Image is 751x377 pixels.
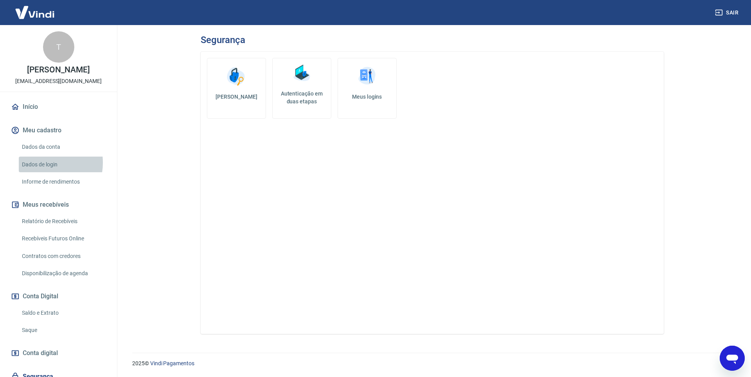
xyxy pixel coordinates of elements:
[150,360,194,366] a: Vindi Pagamentos
[9,345,108,362] a: Conta digital
[225,65,248,88] img: Alterar senha
[19,265,108,281] a: Disponibilização de agenda
[15,77,102,85] p: [EMAIL_ADDRESS][DOMAIN_NAME]
[290,61,313,85] img: Autenticação em duas etapas
[338,58,397,119] a: Meus logins
[19,231,108,247] a: Recebíveis Futuros Online
[19,174,108,190] a: Informe de rendimentos
[9,122,108,139] button: Meu cadastro
[272,58,331,119] a: Autenticação em duas etapas
[355,65,379,88] img: Meus logins
[9,0,60,24] img: Vindi
[9,288,108,305] button: Conta Digital
[19,213,108,229] a: Relatório de Recebíveis
[276,90,328,105] h5: Autenticação em duas etapas
[19,322,108,338] a: Saque
[9,196,108,213] button: Meus recebíveis
[27,66,90,74] p: [PERSON_NAME]
[43,31,74,63] div: T
[19,139,108,155] a: Dados da conta
[19,157,108,173] a: Dados de login
[720,346,745,371] iframe: Botão para abrir a janela de mensagens
[23,348,58,359] span: Conta digital
[344,93,390,101] h5: Meus logins
[9,98,108,115] a: Início
[132,359,732,368] p: 2025 ©
[19,305,108,321] a: Saldo e Extrato
[207,58,266,119] a: [PERSON_NAME]
[19,248,108,264] a: Contratos com credores
[201,34,245,45] h3: Segurança
[713,5,742,20] button: Sair
[214,93,259,101] h5: [PERSON_NAME]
